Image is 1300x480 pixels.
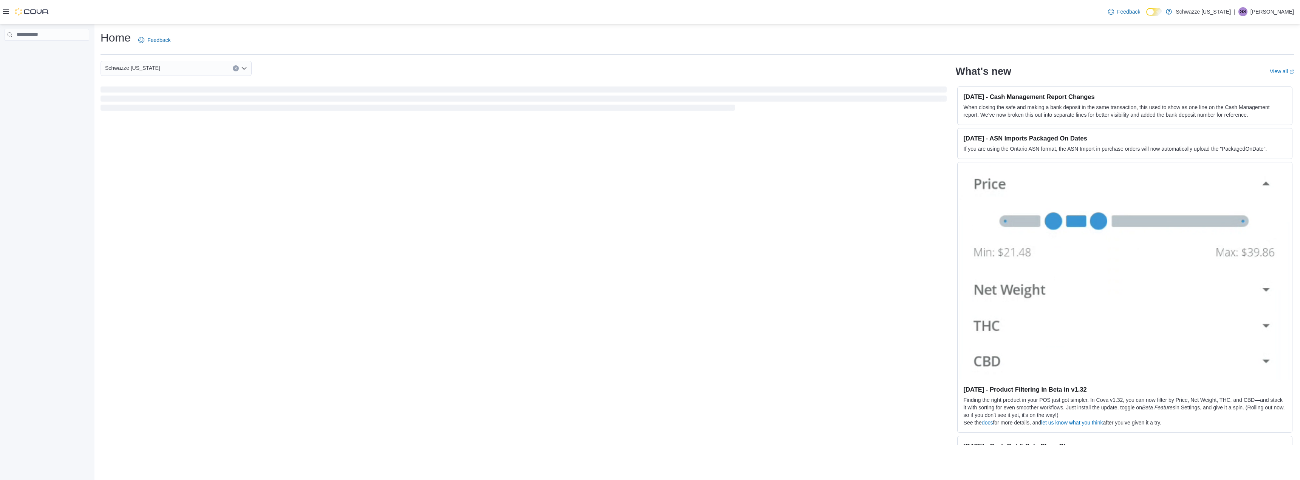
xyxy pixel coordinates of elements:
span: GS [1240,7,1246,16]
span: Feedback [147,36,170,44]
p: When closing the safe and making a bank deposit in the same transaction, this used to show as one... [964,103,1286,119]
span: Feedback [1117,8,1140,15]
p: Schwazze [US_STATE] [1176,7,1231,16]
a: Feedback [135,32,173,48]
span: Schwazze [US_STATE] [105,63,160,73]
a: docs [982,420,993,426]
input: Dark Mode [1146,8,1162,16]
em: Beta Features [1142,404,1175,411]
img: Cova [15,8,49,15]
button: Open list of options [241,65,247,71]
h3: [DATE] - Cash Out & Safe Close Changes [964,442,1286,450]
h3: [DATE] - Product Filtering in Beta in v1.32 [964,386,1286,393]
a: View allExternal link [1270,68,1294,74]
p: | [1234,7,1235,16]
p: See the for more details, and after you’ve given it a try. [964,419,1286,426]
button: Clear input [233,65,239,71]
nav: Complex example [5,42,89,60]
h2: What's new [956,65,1011,77]
div: Gulzar Sayall [1238,7,1247,16]
svg: External link [1289,69,1294,74]
p: Finding the right product in your POS just got simpler. In Cova v1.32, you can now filter by Pric... [964,396,1286,419]
h3: [DATE] - ASN Imports Packaged On Dates [964,134,1286,142]
p: [PERSON_NAME] [1250,7,1294,16]
a: Feedback [1105,4,1143,19]
h1: Home [101,30,131,45]
p: If you are using the Ontario ASN format, the ASN Import in purchase orders will now automatically... [964,145,1286,153]
h3: [DATE] - Cash Management Report Changes [964,93,1286,100]
a: let us know what you think [1041,420,1103,426]
span: Loading [101,88,947,112]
